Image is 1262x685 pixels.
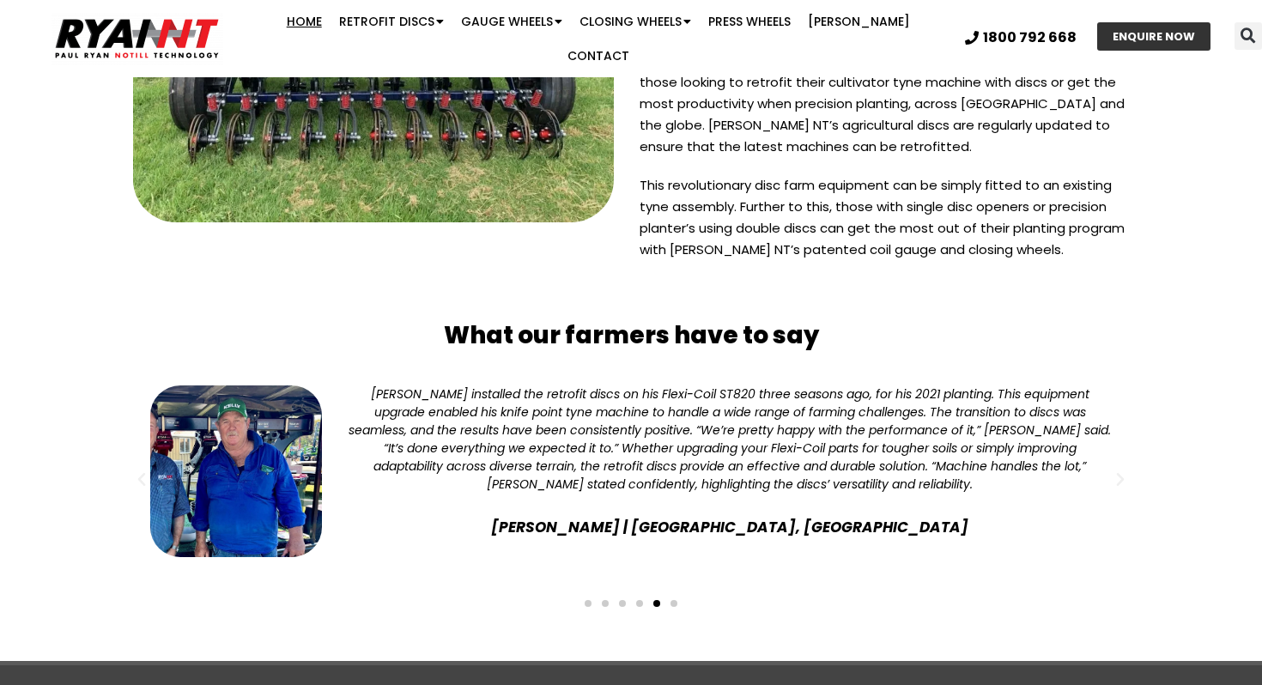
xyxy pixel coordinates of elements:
span: Go to slide 2 [602,600,609,607]
a: Contact [559,39,638,73]
div: Slides [142,377,1120,618]
span: [PERSON_NAME] | [GEOGRAPHIC_DATA], [GEOGRAPHIC_DATA] [348,515,1112,539]
a: Closing Wheels [571,4,700,39]
span: Go to slide 3 [619,600,626,607]
img: Ryan NT logo [52,12,223,65]
h2: What our farmers have to say [116,320,1146,351]
div: 5 / 6 [142,377,1120,584]
img: Gavin Offerman double discs [150,385,322,557]
a: Press Wheels [700,4,799,39]
span: Go to slide 1 [585,600,592,607]
nav: Menu [245,4,951,73]
a: Home [278,4,331,39]
a: 1800 792 668 [965,31,1077,45]
span: Go to slide 4 [636,600,643,607]
a: Retrofit Discs [331,4,452,39]
a: [PERSON_NAME] [799,4,919,39]
div: Search [1235,22,1262,50]
div: [PERSON_NAME] installed the retrofit discs on his Flexi-Coil ST820 three seasons ago, for his 202... [348,385,1112,494]
p: This revolutionary disc farm equipment can be simply fitted to an existing tyne assembly. Further... [640,174,1138,277]
span: Go to slide 6 [670,600,677,607]
span: 1800 792 668 [983,31,1077,45]
div: Next slide [1112,471,1129,488]
a: Gauge Wheels [452,4,571,39]
a: ENQUIRE NOW [1097,22,1210,51]
span: Go to slide 5 [653,600,660,607]
p: [PERSON_NAME] NT (formerly RFM NT) is continually improving technology for those looking to retro... [640,50,1138,174]
div: Previous slide [133,471,150,488]
span: ENQUIRE NOW [1113,31,1195,42]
